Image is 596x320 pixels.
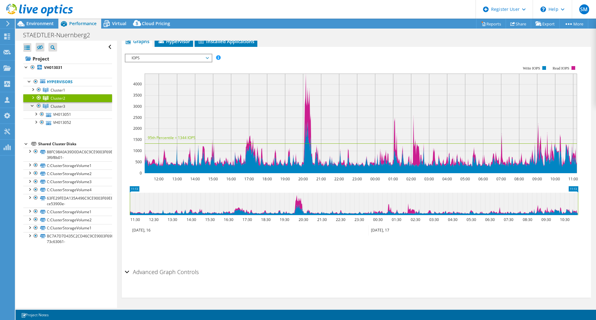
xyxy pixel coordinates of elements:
text: 95th Percentile = 1344 IOPS [148,135,196,140]
text: 0 [140,170,142,176]
text: 23:30 [354,217,364,222]
text: 06:00 [478,176,488,182]
text: 17:30 [242,217,252,222]
text: 1000 [133,148,142,153]
text: 04:00 [442,176,452,182]
text: 13:30 [168,217,177,222]
span: Hypervisor [158,38,190,44]
text: 21:30 [317,217,327,222]
text: 07:30 [504,217,513,222]
text: 12:30 [149,217,159,222]
text: 07:00 [496,176,506,182]
text: 14:30 [187,217,196,222]
text: 05:30 [467,217,476,222]
text: 16:00 [226,176,236,182]
text: 13:00 [172,176,182,182]
a: Hypervisors [23,78,112,86]
text: 22:30 [336,217,345,222]
text: 12:00 [154,176,164,182]
text: 05:00 [460,176,470,182]
div: Shared Cluster Disks [38,140,112,148]
a: C:ClusterStorageVolume2 [23,216,112,224]
text: 10:00 [550,176,560,182]
a: Project Notes [17,311,53,319]
text: 21:00 [316,176,326,182]
a: C:ClusterStorageVolume1 [23,224,112,232]
a: Cluster1 [23,86,112,94]
a: C:ClusterStorageVolume2 [23,169,112,178]
text: 3000 [133,104,142,109]
span: Performance [69,20,97,26]
text: 08:00 [514,176,524,182]
span: IOPS [129,54,208,62]
text: 22:00 [334,176,344,182]
span: Virtual [112,20,126,26]
h2: Advanced Graph Controls [125,266,199,278]
a: Reports [476,19,506,29]
text: 11:00 [568,176,578,182]
span: Installed Applications [198,38,254,44]
a: VH013052 [23,119,112,127]
a: C:ClusterStorageVolume1 [23,161,112,169]
text: 2500 [133,115,142,120]
a: 88FC98A0A39D0DAC6C9CE9003F69E816-3f6f8b01- [23,148,112,161]
a: C:ClusterStorageVolume3 [23,178,112,186]
a: More [559,19,588,29]
text: 1500 [133,137,142,142]
text: 03:30 [429,217,439,222]
span: Cluster2 [51,96,65,101]
a: VH013031 [23,64,112,72]
text: 01:00 [388,176,398,182]
text: 03:00 [424,176,434,182]
a: Cluster2 [23,94,112,102]
a: C:ClusterStorageVolume1 [23,208,112,216]
text: 06:30 [485,217,495,222]
text: 09:00 [532,176,542,182]
text: 18:30 [261,217,271,222]
text: 23:00 [352,176,362,182]
b: VH013031 [44,65,62,70]
text: 20:30 [299,217,308,222]
a: BC7A7D7D435C2CD46C9CE9003F69E816-73c63061- [23,232,112,246]
span: Graphs [125,38,149,44]
span: Cluster1 [51,88,65,93]
text: 500 [135,159,142,165]
h1: STAEDTLER-Nuernberg2 [20,32,100,38]
text: 08:30 [523,217,532,222]
text: 15:00 [208,176,218,182]
text: 17:00 [244,176,254,182]
text: 04:30 [448,217,458,222]
a: Project [23,54,112,64]
text: 11:30 [130,217,140,222]
text: 19:30 [280,217,289,222]
a: C:ClusterStorageVolume4 [23,186,112,194]
text: 16:30 [224,217,233,222]
text: 18:00 [262,176,272,182]
text: 20:00 [298,176,308,182]
text: Write IOPS [523,66,540,70]
a: VH013051 [23,110,112,119]
svg: \n [540,7,546,12]
text: 00:30 [373,217,383,222]
span: Cloud Pricing [142,20,170,26]
a: 63FE29FEDA135A496C9CE9003F69E816-ce53900e- [23,194,112,208]
a: Cluster3 [23,102,112,110]
text: 02:00 [406,176,416,182]
text: 3500 [133,92,142,98]
text: 2000 [133,126,142,131]
text: 01:30 [392,217,401,222]
a: Export [531,19,560,29]
text: 10:30 [560,217,570,222]
span: Environment [26,20,54,26]
span: Cluster3 [51,104,65,109]
a: Share [506,19,531,29]
text: 4000 [133,81,142,87]
text: 14:00 [190,176,200,182]
text: 00:00 [370,176,380,182]
text: 19:00 [280,176,290,182]
text: 02:30 [411,217,420,222]
span: SM [579,4,589,14]
text: Read IOPS [553,66,570,70]
text: 15:30 [205,217,215,222]
text: 09:30 [541,217,551,222]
